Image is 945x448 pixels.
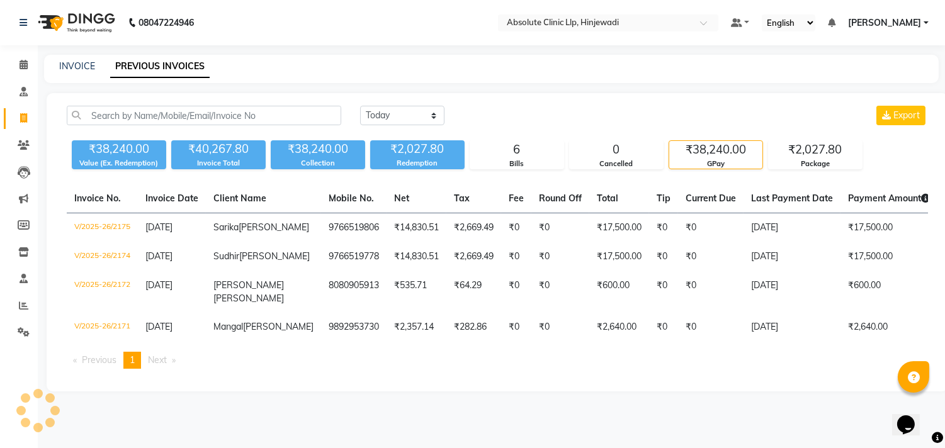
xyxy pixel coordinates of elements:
[213,193,266,204] span: Client Name
[501,313,531,342] td: ₹0
[171,140,266,158] div: ₹40,267.80
[501,242,531,271] td: ₹0
[649,271,678,313] td: ₹0
[589,313,649,342] td: ₹2,640.00
[387,242,446,271] td: ₹14,830.51
[769,159,862,169] div: Package
[570,141,663,159] div: 0
[74,193,121,204] span: Invoice No.
[686,193,736,204] span: Current Due
[840,213,937,243] td: ₹17,500.00
[370,158,465,169] div: Redemption
[589,213,649,243] td: ₹17,500.00
[678,242,744,271] td: ₹0
[243,321,314,332] span: [PERSON_NAME]
[67,352,928,369] nav: Pagination
[72,158,166,169] div: Value (Ex. Redemption)
[321,271,387,313] td: 8080905913
[67,313,138,342] td: V/2025-26/2171
[454,193,470,204] span: Tax
[321,242,387,271] td: 9766519778
[145,321,173,332] span: [DATE]
[678,313,744,342] td: ₹0
[893,109,920,121] span: Export
[876,106,925,125] button: Export
[145,193,198,204] span: Invoice Date
[744,242,840,271] td: [DATE]
[848,193,930,204] span: Payment Amount
[501,213,531,243] td: ₹0
[501,271,531,313] td: ₹0
[72,140,166,158] div: ₹38,240.00
[470,141,563,159] div: 6
[82,354,116,366] span: Previous
[67,213,138,243] td: V/2025-26/2175
[649,313,678,342] td: ₹0
[589,271,649,313] td: ₹600.00
[32,5,118,40] img: logo
[110,55,210,78] a: PREVIOUS INVOICES
[669,159,762,169] div: GPay
[509,193,524,204] span: Fee
[678,271,744,313] td: ₹0
[892,398,932,435] iframe: chat widget
[67,106,341,125] input: Search by Name/Mobile/Email/Invoice No
[649,242,678,271] td: ₹0
[145,279,173,291] span: [DATE]
[531,213,589,243] td: ₹0
[840,242,937,271] td: ₹17,500.00
[649,213,678,243] td: ₹0
[370,140,465,158] div: ₹2,027.80
[446,313,501,342] td: ₹282.86
[329,193,374,204] span: Mobile No.
[145,250,173,262] span: [DATE]
[213,321,243,332] span: Mangal
[657,193,671,204] span: Tip
[139,5,194,40] b: 08047224946
[446,242,501,271] td: ₹2,669.49
[446,213,501,243] td: ₹2,669.49
[539,193,582,204] span: Round Off
[171,158,266,169] div: Invoice Total
[678,213,744,243] td: ₹0
[597,193,618,204] span: Total
[145,221,173,233] span: [DATE]
[213,279,284,291] span: [PERSON_NAME]
[59,60,95,72] a: INVOICE
[271,140,365,158] div: ₹38,240.00
[531,271,589,313] td: ₹0
[394,193,409,204] span: Net
[840,271,937,313] td: ₹600.00
[148,354,167,366] span: Next
[744,271,840,313] td: [DATE]
[531,242,589,271] td: ₹0
[744,213,840,243] td: [DATE]
[570,159,663,169] div: Cancelled
[271,158,365,169] div: Collection
[387,213,446,243] td: ₹14,830.51
[213,221,239,233] span: Sarika
[446,271,501,313] td: ₹64.29
[470,159,563,169] div: Bills
[67,242,138,271] td: V/2025-26/2174
[213,250,239,262] span: Sudhir
[239,221,309,233] span: [PERSON_NAME]
[589,242,649,271] td: ₹17,500.00
[239,250,310,262] span: [PERSON_NAME]
[669,141,762,159] div: ₹38,240.00
[321,313,387,342] td: 9892953730
[67,271,138,313] td: V/2025-26/2172
[744,313,840,342] td: [DATE]
[213,293,284,304] span: [PERSON_NAME]
[848,16,921,30] span: [PERSON_NAME]
[531,313,589,342] td: ₹0
[840,313,937,342] td: ₹2,640.00
[321,213,387,243] td: 9766519806
[387,271,446,313] td: ₹535.71
[751,193,833,204] span: Last Payment Date
[387,313,446,342] td: ₹2,357.14
[769,141,862,159] div: ₹2,027.80
[130,354,135,366] span: 1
